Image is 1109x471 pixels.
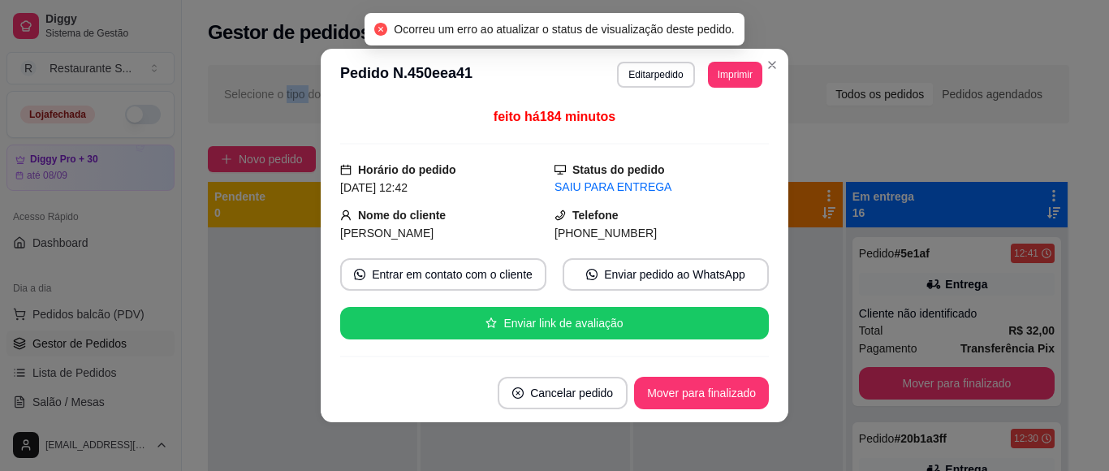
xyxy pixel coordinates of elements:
strong: Telefone [572,209,619,222]
strong: Horário do pedido [358,163,456,176]
span: feito há 184 minutos [494,110,615,123]
button: whats-appEnviar pedido ao WhatsApp [563,258,769,291]
span: calendar [340,164,352,175]
span: phone [554,210,566,221]
span: whats-app [586,269,598,280]
button: Close [759,52,785,78]
span: Ocorreu um erro ao atualizar o status de visualização deste pedido. [394,23,734,36]
button: Mover para finalizado [634,377,769,409]
span: [PERSON_NAME] [340,227,434,240]
button: starEnviar link de avaliação [340,307,769,339]
span: star [485,318,497,329]
button: close-circleCancelar pedido [498,377,628,409]
span: desktop [554,164,566,175]
span: user [340,210,352,221]
button: whats-appEntrar em contato com o cliente [340,258,546,291]
strong: Status do pedido [572,163,665,176]
span: close-circle [512,387,524,399]
button: Imprimir [708,62,762,88]
div: SAIU PARA ENTREGA [554,179,769,196]
strong: Nome do cliente [358,209,446,222]
span: whats-app [354,269,365,280]
h3: Pedido N. 450eea41 [340,62,473,88]
span: close-circle [374,23,387,36]
span: [PHONE_NUMBER] [554,227,657,240]
span: [DATE] 12:42 [340,181,408,194]
button: Editarpedido [617,62,694,88]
